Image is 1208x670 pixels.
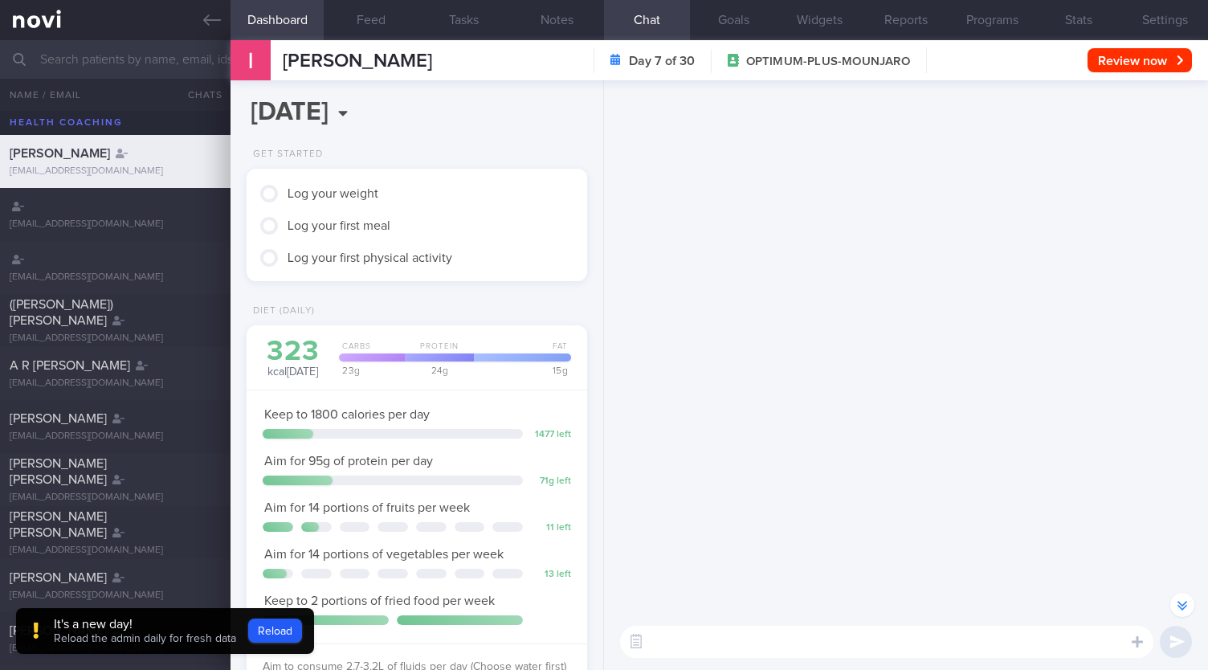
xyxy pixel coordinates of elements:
[54,616,236,632] div: It's a new day!
[10,333,221,345] div: [EMAIL_ADDRESS][DOMAIN_NAME]
[10,165,221,178] div: [EMAIL_ADDRESS][DOMAIN_NAME]
[334,366,405,375] div: 23 g
[247,305,315,317] div: Diet (Daily)
[247,149,323,161] div: Get Started
[10,431,221,443] div: [EMAIL_ADDRESS][DOMAIN_NAME]
[10,359,130,372] span: A R [PERSON_NAME]
[469,341,571,362] div: Fat
[10,510,107,539] span: [PERSON_NAME] [PERSON_NAME]
[283,51,432,71] span: [PERSON_NAME]
[10,624,107,637] span: [PERSON_NAME]
[400,366,474,375] div: 24 g
[248,619,302,643] button: Reload
[334,341,405,362] div: Carbs
[629,53,695,69] strong: Day 7 of 30
[54,633,236,644] span: Reload the admin daily for fresh data
[531,522,571,534] div: 11 left
[166,79,231,111] button: Chats
[264,455,433,468] span: Aim for 95g of protein per day
[531,569,571,581] div: 13 left
[264,408,430,421] span: Keep to 1800 calories per day
[10,643,221,655] div: [EMAIL_ADDRESS][DOMAIN_NAME]
[10,590,221,602] div: [EMAIL_ADDRESS][DOMAIN_NAME]
[263,337,323,366] div: 323
[746,54,910,70] span: OPTIMUM-PLUS-MOUNJARO
[400,341,474,362] div: Protein
[264,501,470,514] span: Aim for 14 portions of fruits per week
[263,337,323,380] div: kcal [DATE]
[469,366,571,375] div: 15 g
[10,412,107,425] span: [PERSON_NAME]
[10,298,113,327] span: ([PERSON_NAME]) [PERSON_NAME]
[10,571,107,584] span: [PERSON_NAME]
[10,219,221,231] div: [EMAIL_ADDRESS][DOMAIN_NAME]
[1088,48,1192,72] button: Review now
[531,476,571,488] div: 71 g left
[531,429,571,441] div: 1477 left
[10,272,221,284] div: [EMAIL_ADDRESS][DOMAIN_NAME]
[10,457,107,486] span: [PERSON_NAME] [PERSON_NAME]
[264,548,504,561] span: Aim for 14 portions of vegetables per week
[10,545,221,557] div: [EMAIL_ADDRESS][DOMAIN_NAME]
[10,378,221,390] div: [EMAIL_ADDRESS][DOMAIN_NAME]
[10,147,110,160] span: [PERSON_NAME]
[10,492,221,504] div: [EMAIL_ADDRESS][DOMAIN_NAME]
[264,594,495,607] span: Keep to 2 portions of fried food per week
